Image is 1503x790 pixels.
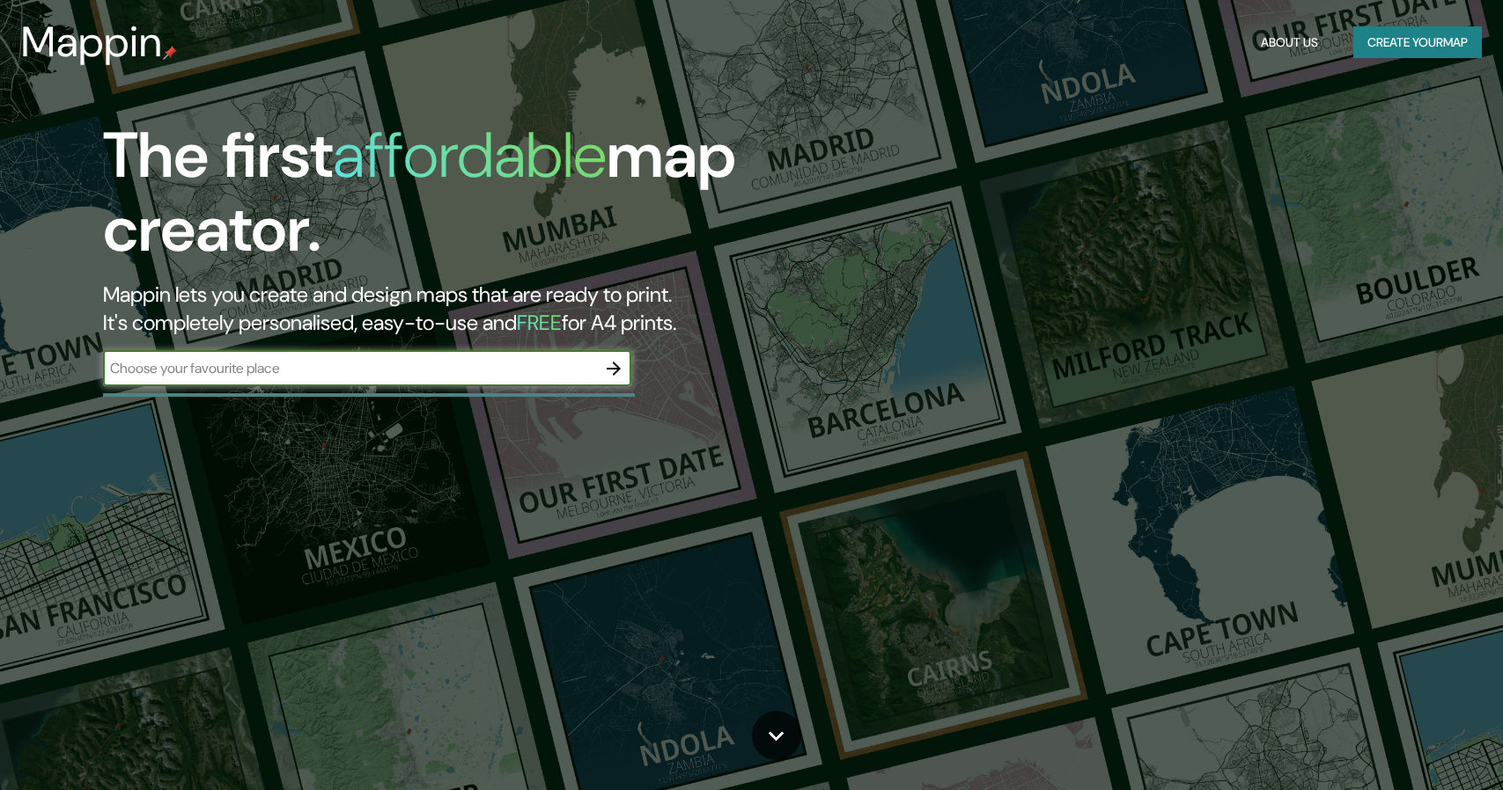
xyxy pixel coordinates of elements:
h1: affordable [333,114,607,196]
button: About Us [1254,26,1325,59]
button: Create yourmap [1353,26,1482,59]
h2: Mappin lets you create and design maps that are ready to print. It's completely personalised, eas... [103,281,855,337]
h1: The first map creator. [103,119,855,281]
input: Choose your favourite place [103,358,596,378]
img: mappin-pin [163,46,177,60]
h5: FREE [517,309,562,336]
h3: Mappin [21,18,163,67]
